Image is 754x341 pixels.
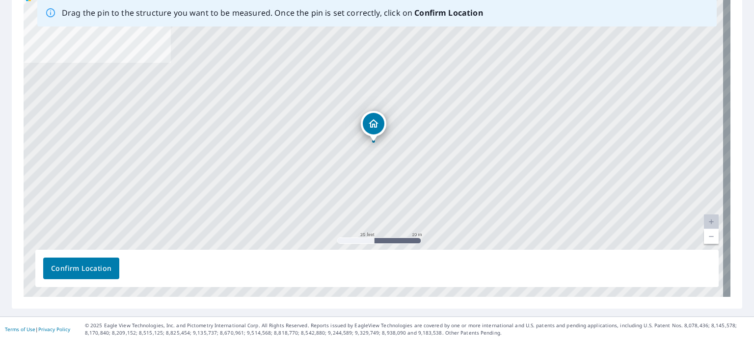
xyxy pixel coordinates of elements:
p: Drag the pin to the structure you want to be measured. Once the pin is set correctly, click on [62,7,483,19]
a: Current Level 20, Zoom In Disabled [704,214,719,229]
span: Confirm Location [51,262,111,275]
a: Current Level 20, Zoom Out [704,229,719,244]
p: | [5,326,70,332]
a: Terms of Use [5,326,35,333]
p: © 2025 Eagle View Technologies, Inc. and Pictometry International Corp. All Rights Reserved. Repo... [85,322,749,337]
a: Privacy Policy [38,326,70,333]
div: Dropped pin, building 1, Residential property, 3905 Hillcrest Rd Billings, MT 59101 [361,111,386,141]
button: Confirm Location [43,258,119,279]
b: Confirm Location [414,7,483,18]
